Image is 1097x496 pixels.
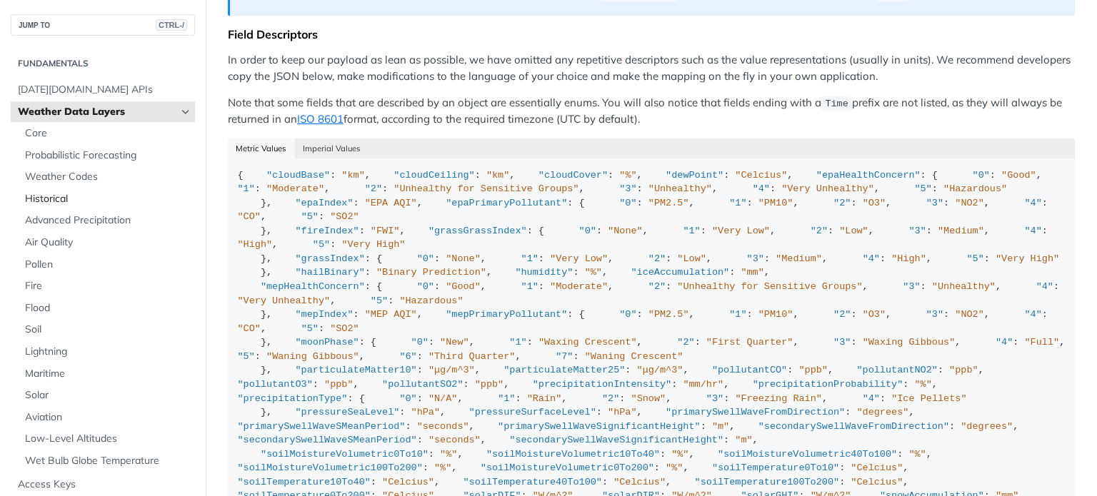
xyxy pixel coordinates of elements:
[1025,198,1042,208] span: "4"
[966,253,983,264] span: "5"
[238,462,423,473] span: "soilMoistureVolumetric100To200"
[25,454,191,468] span: Wet Bulb Globe Temperature
[839,226,868,236] span: "Low"
[238,351,255,362] span: "5"
[515,267,573,278] span: "humidity"
[301,211,319,222] span: "5"
[18,105,176,119] span: Weather Data Layers
[238,379,313,390] span: "pollutantO3"
[613,477,666,487] span: "Celcius"
[648,253,666,264] span: "2"
[833,337,851,348] span: "3"
[399,295,463,306] span: "Hazardous"
[417,281,434,292] span: "0"
[394,170,474,181] span: "cloudCeiling"
[296,226,359,236] span: "fireIndex"
[295,138,369,158] button: Imperial Values
[527,393,562,404] span: "Rain"
[585,267,602,278] span: "%"
[25,213,191,228] span: Advanced Precipitation
[266,183,324,194] span: "Moderate"
[938,226,984,236] span: "Medium"
[677,281,862,292] span: "Unhealthy for Sensitive Groups"
[776,253,822,264] span: "Medium"
[648,309,689,320] span: "PM2.5"
[238,239,273,250] span: "High"
[330,323,359,334] span: "SO2"
[18,145,195,166] a: Probabilistic Forecasting
[851,462,903,473] span: "Celcius"
[238,477,371,487] span: "soilTemperature10To40"
[18,123,195,144] a: Core
[498,393,515,404] span: "1"
[261,281,365,292] span: "mepHealthConcern"
[729,198,746,208] span: "1"
[429,393,458,404] span: "N/A"
[671,449,688,460] span: "%"
[376,267,486,278] span: "Binary Prediction"
[856,365,937,375] span: "pollutantNO2"
[296,407,400,417] span: "pressureSeaLevel"
[908,226,926,236] span: "3"
[926,198,943,208] span: "3"
[631,393,666,404] span: "Snow"
[18,83,191,97] span: [DATE][DOMAIN_NAME] APIs
[25,367,191,381] span: Maritime
[25,301,191,315] span: Flood
[486,170,509,181] span: "km"
[238,295,331,306] span: "Very Unhealthy"
[706,337,793,348] span: "First Quarter"
[903,281,920,292] span: "3"
[238,183,255,194] span: "1"
[11,57,195,70] h2: Fundamentals
[469,407,596,417] span: "pressureSurfaceLevel"
[446,253,481,264] span: "None"
[498,421,701,432] span: "primarySwellWaveSignificantHeight"
[735,435,752,445] span: "m"
[18,275,195,297] a: Fire
[683,226,700,236] span: "1"
[753,183,770,194] span: "4"
[296,337,359,348] span: "moonPhase"
[25,323,191,337] span: Soil
[180,106,191,118] button: Hide subpages for Weather Data Layers
[608,226,643,236] span: "None"
[863,337,956,348] span: "Waxing Gibbous"
[266,170,330,181] span: "cloudBase"
[261,449,429,460] span: "soilMoistureVolumetric0To10"
[741,267,763,278] span: "mm"
[735,170,787,181] span: "Celcius"
[996,253,1059,264] span: "Very High"
[296,198,354,208] span: "epaIndex"
[863,393,880,404] span: "4"
[712,421,729,432] span: "m"
[25,410,191,425] span: Aviation
[908,449,926,460] span: "%"
[758,309,793,320] span: "PM10"
[961,421,1013,432] span: "degrees"
[955,198,984,208] span: "NO2"
[816,170,921,181] span: "epaHealthConcern"
[238,435,417,445] span: "secondarySwellWaveSMeanPeriod"
[585,351,683,362] span: "Waning Crescent"
[608,407,637,417] span: "hPa"
[18,450,195,472] a: Wet Bulb Globe Temperature
[631,267,729,278] span: "iceAccumulation"
[25,192,191,206] span: Historical
[228,52,1075,84] p: In order to keep our payload as lean as possible, we have omitted any repetitive descriptors such...
[18,428,195,450] a: Low-Level Altitudes
[296,309,354,320] span: "mepIndex"
[238,393,348,404] span: "precipitationType"
[238,323,261,334] span: "CO"
[648,281,666,292] span: "2"
[434,462,451,473] span: "%"
[798,365,828,375] span: "ppb"
[677,337,694,348] span: "2"
[932,281,996,292] span: "Unhealthy"
[666,170,723,181] span: "dewPoint"
[1001,170,1036,181] span: "Good"
[550,281,608,292] span: "Moderate"
[619,183,636,194] span: "3"
[365,309,417,320] span: "MEP AQI"
[296,365,417,375] span: "particulateMatter10"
